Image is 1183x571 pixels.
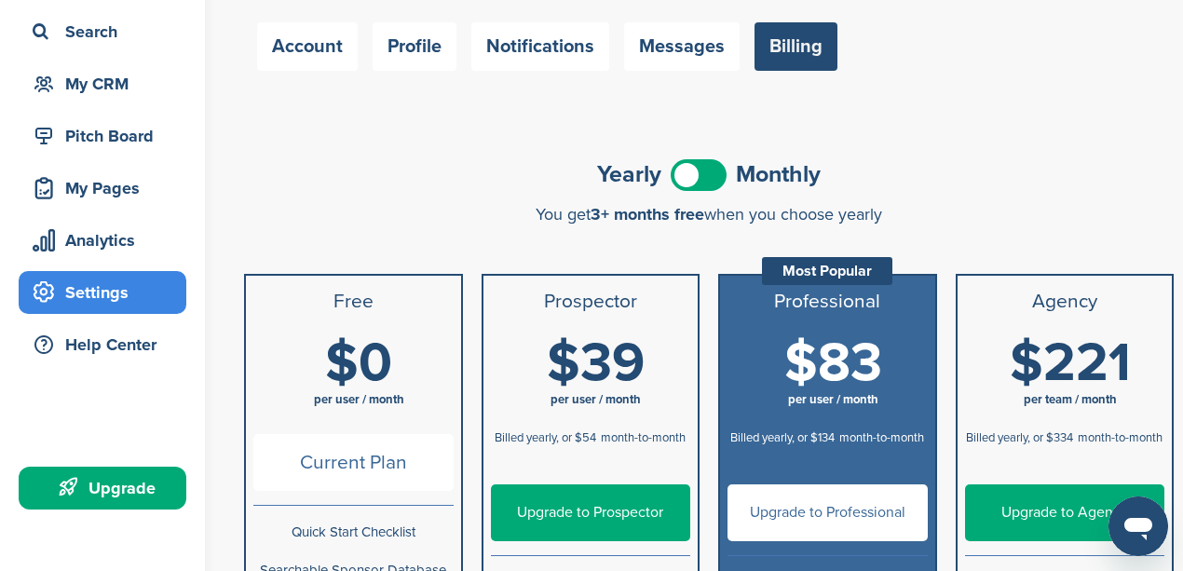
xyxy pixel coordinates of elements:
[1108,496,1168,556] iframe: Button to launch messaging window
[1024,392,1117,407] span: per team / month
[784,331,882,396] span: $83
[597,163,661,186] span: Yearly
[1078,430,1163,445] span: month-to-month
[727,484,928,541] a: Upgrade to Professional
[28,171,186,205] div: My Pages
[965,291,1165,313] h3: Agency
[28,15,186,48] div: Search
[762,257,892,285] div: Most Popular
[19,323,186,366] a: Help Center
[253,521,454,544] p: Quick Start Checklist
[28,276,186,309] div: Settings
[471,22,609,71] a: Notifications
[495,430,596,445] span: Billed yearly, or $54
[19,115,186,157] a: Pitch Board
[19,271,186,314] a: Settings
[28,328,186,361] div: Help Center
[244,205,1174,224] div: You get when you choose yearly
[28,224,186,257] div: Analytics
[19,467,186,510] a: Upgrade
[373,22,456,71] a: Profile
[736,163,821,186] span: Monthly
[491,484,691,541] a: Upgrade to Prospector
[28,67,186,101] div: My CRM
[551,392,641,407] span: per user / month
[839,430,924,445] span: month-to-month
[19,219,186,262] a: Analytics
[19,167,186,210] a: My Pages
[325,331,392,396] span: $0
[314,392,404,407] span: per user / month
[253,434,454,491] span: Current Plan
[755,22,837,71] a: Billing
[624,22,740,71] a: Messages
[1010,331,1131,396] span: $221
[257,22,358,71] a: Account
[788,392,878,407] span: per user / month
[28,119,186,153] div: Pitch Board
[491,291,691,313] h3: Prospector
[730,430,835,445] span: Billed yearly, or $134
[965,484,1165,541] a: Upgrade to Agency
[547,331,645,396] span: $39
[253,291,454,313] h3: Free
[966,430,1073,445] span: Billed yearly, or $334
[601,430,686,445] span: month-to-month
[19,62,186,105] a: My CRM
[19,10,186,53] a: Search
[727,291,928,313] h3: Professional
[28,471,186,505] div: Upgrade
[591,204,704,224] span: 3+ months free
